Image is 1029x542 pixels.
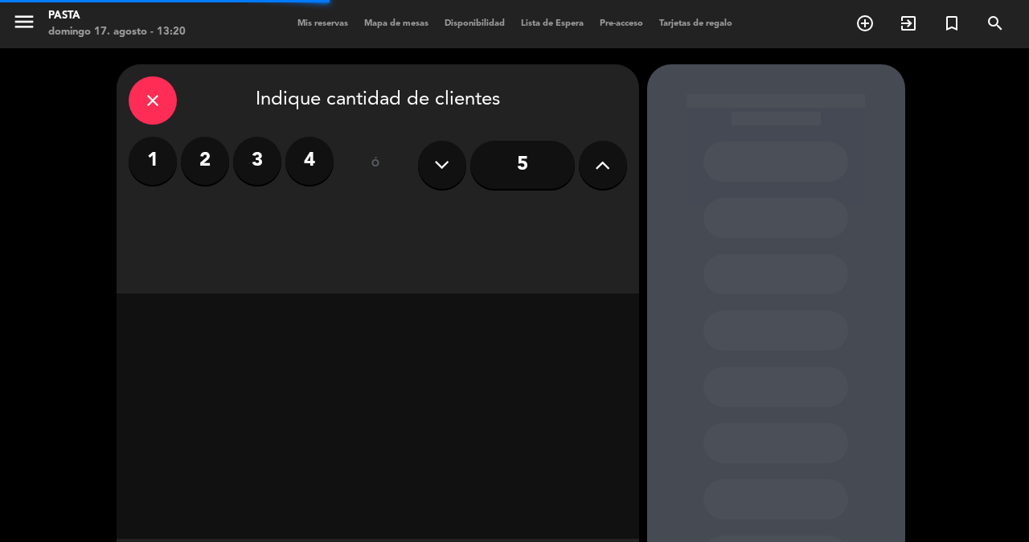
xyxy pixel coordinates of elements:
span: Mapa de mesas [356,19,437,28]
span: Disponibilidad [437,19,513,28]
label: 4 [285,137,334,185]
label: 2 [181,137,229,185]
i: exit_to_app [899,14,918,33]
label: 3 [233,137,281,185]
span: Lista de Espera [513,19,592,28]
label: 1 [129,137,177,185]
div: ó [350,137,402,193]
div: Pasta [48,8,186,24]
div: domingo 17. agosto - 13:20 [48,24,186,40]
i: search [986,14,1005,33]
i: menu [12,10,36,34]
div: Indique cantidad de clientes [129,76,627,125]
button: menu [12,10,36,39]
i: add_circle_outline [855,14,875,33]
span: Mis reservas [289,19,356,28]
span: Pre-acceso [592,19,651,28]
i: close [143,91,162,110]
i: turned_in_not [942,14,961,33]
span: Tarjetas de regalo [651,19,740,28]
